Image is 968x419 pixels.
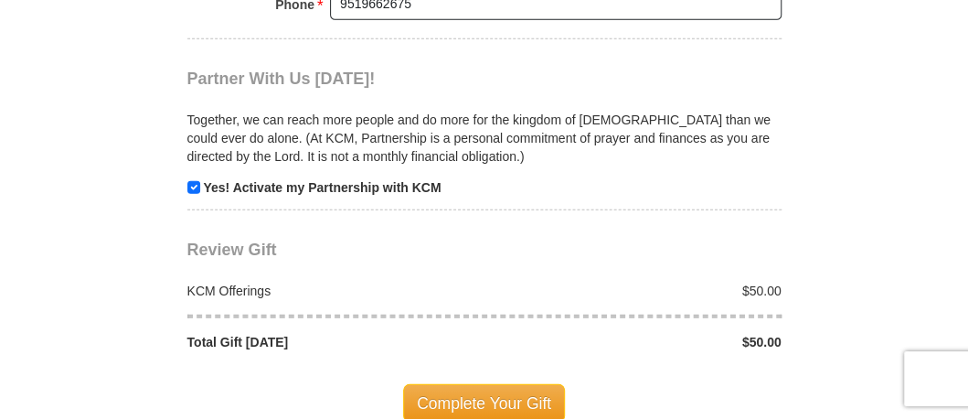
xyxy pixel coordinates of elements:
div: $50.00 [484,282,792,300]
div: Total Gift [DATE] [177,333,484,351]
strong: Yes! Activate my Partnership with KCM [203,180,441,195]
div: $50.00 [484,333,792,351]
span: Review Gift [187,241,277,259]
div: KCM Offerings [177,282,484,300]
p: Together, we can reach more people and do more for the kingdom of [DEMOGRAPHIC_DATA] than we coul... [187,111,782,166]
span: Partner With Us [DATE]! [187,70,376,88]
